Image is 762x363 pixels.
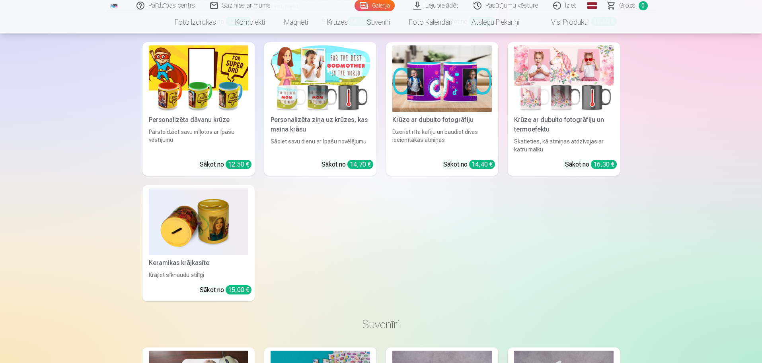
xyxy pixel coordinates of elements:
[392,45,492,112] img: Krūze ar dubulto fotogrāfiju
[146,128,251,153] div: Pārsteidziet savu mīļotos ar īpašu vēstījumu
[165,11,226,33] a: Foto izdrukas
[619,1,635,10] span: Grozs
[226,285,251,294] div: 15,00 €
[267,115,373,134] div: Personalizēta ziņa uz krūzes, kas maina krāsu
[318,11,357,33] a: Krūzes
[565,160,617,169] div: Sākot no
[142,185,255,301] a: Keramikas krājkasīteKeramikas krājkasīteKrājiet sīknaudu stilīgiSākot no 15,00 €
[146,271,251,279] div: Krājiet sīknaudu stilīgi
[511,137,617,153] div: Skatieties, kā atmiņas atdzīvojas ar katru malku
[462,11,529,33] a: Atslēgu piekariņi
[149,317,614,332] h3: Suvenīri
[142,42,255,176] a: Personalizēta dāvanu krūzePersonalizēta dāvanu krūzePārsteidziet savu mīļotos ar īpašu vēstījumuS...
[267,137,373,153] div: Sāciet savu dienu ar īpašu novēlējumu
[146,258,251,268] div: Keramikas krājkasīte
[400,11,462,33] a: Foto kalendāri
[146,115,251,125] div: Personalizēta dāvanu krūze
[389,128,495,153] div: Dzeriet rīta kafiju un baudiet divas iecienītākās atmiņas
[149,45,248,112] img: Personalizēta dāvanu krūze
[149,188,248,255] img: Keramikas krājkasīte
[226,11,275,33] a: Komplekti
[591,160,617,169] div: 16,30 €
[264,42,376,176] a: Personalizēta ziņa uz krūzes, kas maina krāsuPersonalizēta ziņa uz krūzes, kas maina krāsuSāciet ...
[347,160,373,169] div: 14,70 €
[271,45,370,112] img: Personalizēta ziņa uz krūzes, kas maina krāsu
[200,285,251,295] div: Sākot no
[514,45,614,112] img: Krūze ar dubulto fotogrāfiju un termoefektu
[639,1,648,10] span: 0
[322,160,373,169] div: Sākot no
[275,11,318,33] a: Magnēti
[508,42,620,176] a: Krūze ar dubulto fotogrāfiju un termoefektuKrūze ar dubulto fotogrāfiju un termoefektuSkatieties,...
[226,160,251,169] div: 12,50 €
[357,11,400,33] a: Suvenīri
[110,3,119,8] img: /fa1
[386,42,498,176] a: Krūze ar dubulto fotogrāfijuKrūze ar dubulto fotogrāfijuDzeriet rīta kafiju un baudiet divas ieci...
[529,11,597,33] a: Visi produkti
[389,115,495,125] div: Krūze ar dubulto fotogrāfiju
[469,160,495,169] div: 14,40 €
[200,160,251,169] div: Sākot no
[443,160,495,169] div: Sākot no
[511,115,617,134] div: Krūze ar dubulto fotogrāfiju un termoefektu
